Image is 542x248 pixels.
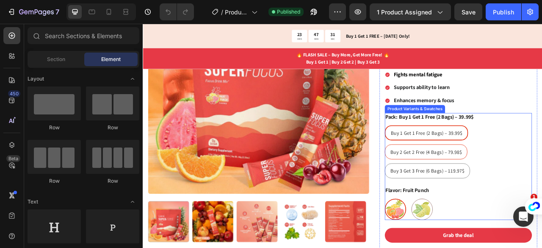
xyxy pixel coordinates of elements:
[28,124,81,131] div: Row
[493,8,514,17] div: Publish
[1,35,507,53] p: 🔥 FLASH SALE – Buy More, Get More Free! 🔥 Buy 1 Get 1 | Buy 2 Get 2 | Buy 3 Get 3
[101,56,121,63] span: Element
[28,198,38,206] span: Text
[28,27,139,44] input: Search Sections & Elements
[319,60,381,69] strong: Fights mental fatigue
[8,90,20,97] div: 450
[462,8,476,16] span: Save
[28,177,81,185] div: Row
[126,72,139,86] span: Toggle open
[315,159,406,167] span: Buy 2 Get 2 Free (4 Bags) – 79.98$
[454,3,482,20] button: Save
[143,24,542,248] iframe: Design area
[28,75,44,83] span: Layout
[310,105,383,112] div: Product Variants & Swatches
[258,11,507,20] p: Buy 1 Get 1 FREE – [DATE] Only!
[55,7,59,17] p: 7
[221,8,223,17] span: /
[513,206,534,227] iframe: Intercom live chat
[370,3,451,20] button: 1 product assigned
[47,56,65,63] span: Section
[377,8,432,17] span: 1 product assigned
[308,207,365,217] legend: Flavor: Fruit Punch
[277,8,300,16] span: Published
[160,3,194,20] div: Undo/Redo
[308,114,422,124] legend: Pack: Buy 1 Get 1 Free (2 Bags) – 39.99$
[3,3,63,20] button: 7
[86,177,139,185] div: Row
[486,3,521,20] button: Publish
[319,93,396,102] strong: Enhances memory & focus
[531,194,537,201] span: 1
[315,135,406,143] span: Buy 1 Get 1 Free (2 Bags) – 39.99$
[319,76,390,85] strong: Supports ability to learn
[126,195,139,209] span: Toggle open
[315,183,409,191] span: Buy 3 Get 3 Free (6 Bags) – 119.97$
[6,155,20,162] div: Beta
[86,124,139,131] div: Row
[225,8,248,17] span: Product Page - [DATE] 10:51:13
